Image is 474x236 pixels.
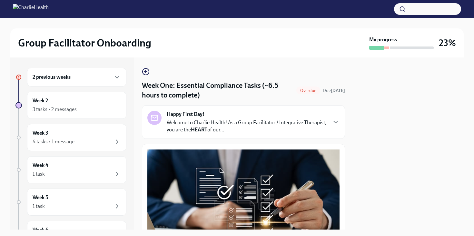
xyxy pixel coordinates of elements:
h6: Week 3 [33,129,48,137]
a: Week 34 tasks • 1 message [15,124,126,151]
div: 4 tasks • 1 message [33,138,74,145]
h3: 23% [439,37,456,49]
h2: Group Facilitator Onboarding [18,36,151,49]
a: Week 23 tasks • 2 messages [15,92,126,119]
strong: My progress [369,36,397,43]
span: Due [323,88,345,93]
img: CharlieHealth [13,4,49,14]
a: Week 41 task [15,156,126,183]
h6: Week 5 [33,194,48,201]
div: 1 task [33,170,45,178]
span: Overdue [296,88,320,93]
p: Welcome to Charlie Health! As a Group Facilitator / Integrative Therapist, you are the of our... [167,119,327,133]
h6: Week 6 [33,226,48,233]
div: 2 previous weeks [27,68,126,87]
div: 3 tasks • 2 messages [33,106,77,113]
strong: Happy First Day! [167,111,204,118]
h4: Week One: Essential Compliance Tasks (~6.5 hours to complete) [142,81,294,100]
h6: 2 previous weeks [33,74,71,81]
a: Week 51 task [15,189,126,216]
span: September 9th, 2025 09:00 [323,87,345,94]
div: 1 task [33,203,45,210]
strong: HEART [191,127,207,133]
strong: [DATE] [331,88,345,93]
h6: Week 4 [33,162,48,169]
h6: Week 2 [33,97,48,104]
